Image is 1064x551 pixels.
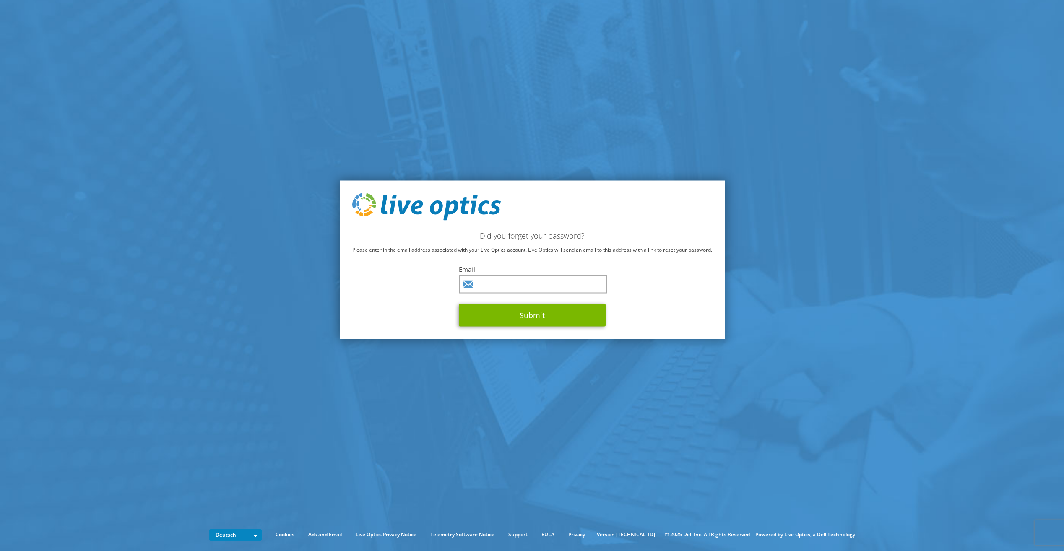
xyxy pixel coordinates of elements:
[424,530,501,539] a: Telemetry Software Notice
[352,193,501,221] img: live_optics_svg.svg
[593,530,659,539] li: Version [TECHNICAL_ID]
[302,530,348,539] a: Ads and Email
[562,530,591,539] a: Privacy
[352,231,712,240] h2: Did you forget your password?
[661,530,754,539] li: © 2025 Dell Inc. All Rights Reserved
[459,265,606,273] label: Email
[352,245,712,255] p: Please enter in the email address associated with your Live Optics account. Live Optics will send...
[459,304,606,327] button: Submit
[349,530,423,539] a: Live Optics Privacy Notice
[502,530,534,539] a: Support
[269,530,301,539] a: Cookies
[535,530,561,539] a: EULA
[755,530,855,539] li: Powered by Live Optics, a Dell Technology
